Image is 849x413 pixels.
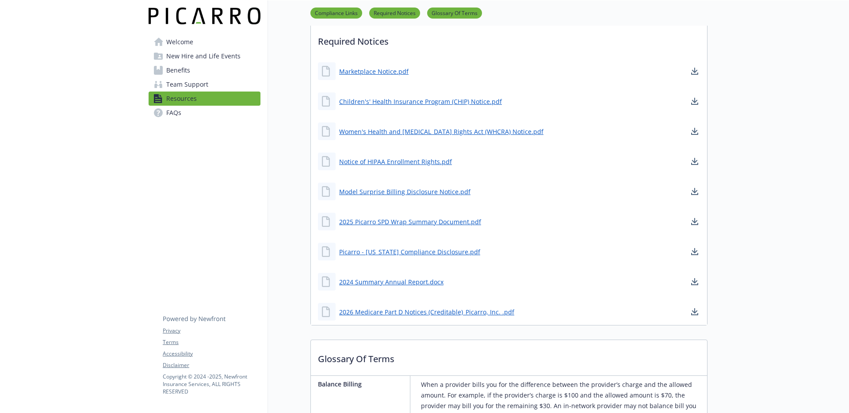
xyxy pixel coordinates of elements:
a: Required Notices [369,8,420,17]
a: download document [689,66,700,76]
p: Glossary Of Terms [311,340,707,373]
a: Privacy [163,327,260,335]
span: Benefits [166,63,190,77]
span: Resources [166,92,197,106]
a: download document [689,276,700,287]
a: Notice of HIPAA Enrollment Rights.pdf [339,157,452,166]
p: Required Notices [311,23,707,55]
a: Children's' Health Insurance Program (CHIP) Notice.pdf [339,97,502,106]
a: New Hire and Life Events [149,49,260,63]
a: Welcome [149,35,260,49]
a: Marketplace Notice.pdf [339,67,409,76]
span: FAQs [166,106,181,120]
a: download document [689,306,700,317]
a: Team Support [149,77,260,92]
a: download document [689,96,700,107]
a: download document [689,216,700,227]
a: Resources [149,92,260,106]
a: 2025 Picarro SPD Wrap Summary Document.pdf [339,217,481,226]
a: Glossary Of Terms [427,8,482,17]
span: Team Support [166,77,208,92]
a: Terms [163,338,260,346]
a: 2026 Medicare Part D Notices (Creditable)_Picarro, Inc. .pdf [339,307,514,317]
a: FAQs [149,106,260,120]
span: New Hire and Life Events [166,49,241,63]
a: download document [689,186,700,197]
a: download document [689,156,700,167]
a: Picarro - [US_STATE] Compliance Disclosure.pdf [339,247,480,256]
p: Copyright © 2024 - 2025 , Newfront Insurance Services, ALL RIGHTS RESERVED [163,373,260,395]
a: Accessibility [163,350,260,358]
a: Compliance Links [310,8,362,17]
a: Women's Health and [MEDICAL_DATA] Rights Act (WHCRA) Notice.pdf [339,127,543,136]
a: Disclaimer [163,361,260,369]
a: Benefits [149,63,260,77]
a: download document [689,126,700,137]
p: Balance Billing [318,379,406,389]
a: Model Surprise Billing Disclosure Notice.pdf [339,187,470,196]
span: Welcome [166,35,193,49]
a: download document [689,246,700,257]
a: 2024 Summary Annual Report.docx [339,277,444,287]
